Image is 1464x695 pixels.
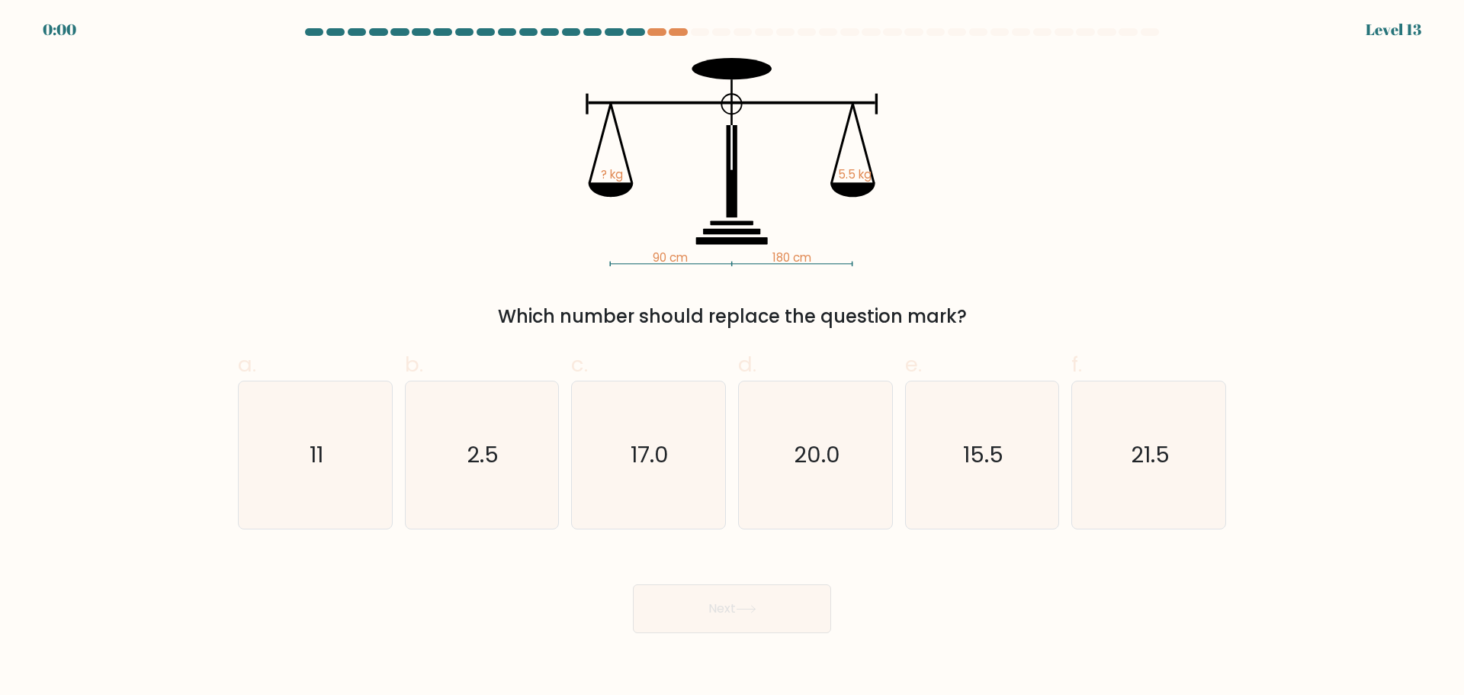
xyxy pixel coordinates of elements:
tspan: 5.5 kg [839,167,872,183]
span: a. [238,349,256,379]
span: c. [571,349,588,379]
text: 2.5 [467,439,499,470]
span: e. [905,349,922,379]
text: 17.0 [631,439,669,470]
span: d. [738,349,756,379]
span: f. [1071,349,1082,379]
button: Next [633,584,831,633]
div: Which number should replace the question mark? [247,303,1217,330]
text: 21.5 [1131,439,1170,470]
tspan: ? kg [601,167,623,183]
div: Level 13 [1366,18,1421,41]
text: 15.5 [963,439,1003,470]
tspan: 90 cm [653,250,688,266]
tspan: 180 cm [773,250,812,266]
div: 0:00 [43,18,76,41]
text: 20.0 [794,439,840,470]
span: b. [405,349,423,379]
text: 11 [310,439,323,470]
